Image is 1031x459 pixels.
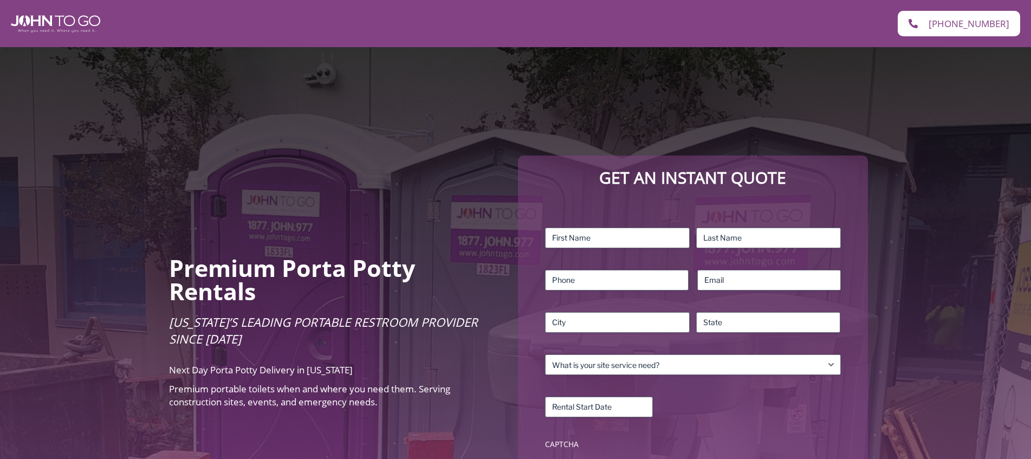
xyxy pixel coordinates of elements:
img: John To Go [11,15,100,33]
p: Get an Instant Quote [529,166,857,190]
span: Next Day Porta Potty Delivery in [US_STATE] [169,364,353,376]
h2: Premium Porta Potty Rentals [169,256,502,303]
span: Premium portable toilets when and where you need them. Serving construction sites, events, and em... [169,383,450,408]
span: [US_STATE]’s Leading Portable Restroom Provider Since [DATE] [169,314,478,347]
input: Rental Start Date [545,397,653,417]
input: State [696,312,841,333]
input: City [545,312,690,333]
span: [PHONE_NUMBER] [929,19,1009,28]
input: Last Name [696,228,841,248]
input: Phone [545,270,689,290]
input: Email [697,270,841,290]
a: [PHONE_NUMBER] [898,11,1020,36]
button: Live Chat [988,416,1031,459]
input: First Name [545,228,690,248]
label: CAPTCHA [545,439,840,450]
